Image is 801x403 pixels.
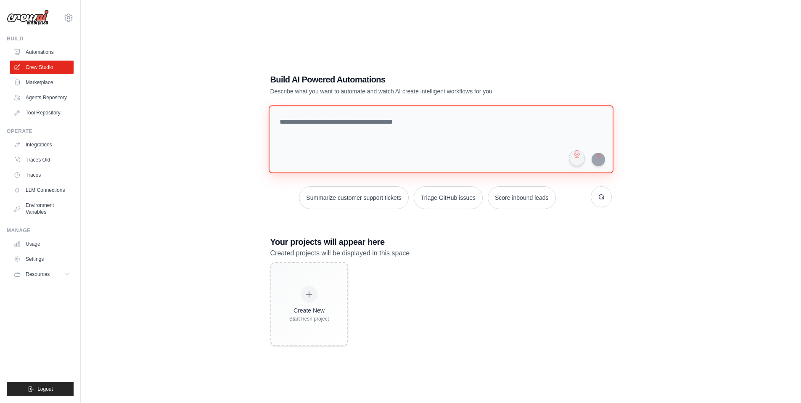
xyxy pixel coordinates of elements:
p: Describe what you want to automate and watch AI create intelligent workflows for you [270,87,553,95]
h1: Build AI Powered Automations [270,74,553,85]
div: Create New [289,306,329,315]
div: Widget de chat [759,363,801,403]
div: Operate [7,128,74,135]
a: Environment Variables [10,199,74,219]
button: Click to speak your automation idea [569,150,585,166]
button: Logout [7,382,74,396]
a: Marketplace [10,76,74,89]
button: Triage GitHub issues [414,186,483,209]
iframe: Chat Widget [759,363,801,403]
a: Tool Repository [10,106,74,119]
p: Created projects will be displayed in this space [270,248,612,259]
a: Integrations [10,138,74,151]
a: Settings [10,252,74,266]
a: Usage [10,237,74,251]
span: Logout [37,386,53,392]
a: Traces Old [10,153,74,167]
div: Manage [7,227,74,234]
a: LLM Connections [10,183,74,197]
button: Resources [10,268,74,281]
button: Summarize customer support tickets [299,186,408,209]
div: Build [7,35,74,42]
img: Logo [7,10,49,26]
span: Resources [26,271,50,278]
a: Crew Studio [10,61,74,74]
h3: Your projects will appear here [270,236,612,248]
a: Traces [10,168,74,182]
a: Agents Repository [10,91,74,104]
button: Get new suggestions [591,186,612,207]
div: Start fresh project [289,316,329,322]
button: Score inbound leads [488,186,556,209]
a: Automations [10,45,74,59]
